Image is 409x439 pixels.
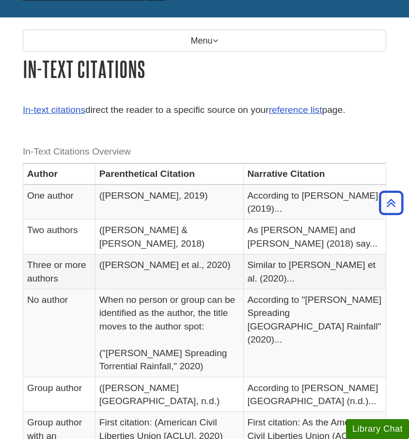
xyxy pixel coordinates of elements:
[95,377,243,412] td: ([PERSON_NAME][GEOGRAPHIC_DATA], n.d.)
[23,219,95,254] td: Two authors
[95,289,243,377] td: When no person or group can be identified as the author, the title moves to the author spot: ("[P...
[23,254,95,289] td: Three or more authors
[95,185,243,219] td: ([PERSON_NAME], 2019)
[23,105,85,115] a: In-text citations
[269,105,322,115] a: reference list
[23,141,386,163] caption: In-Text Citations Overview
[23,30,386,52] p: Menu
[23,185,95,219] td: One author
[95,254,243,289] td: ([PERSON_NAME] et al., 2020)
[376,196,407,209] a: Back to Top
[243,185,386,219] td: According to [PERSON_NAME] (2019)...
[23,103,386,117] p: direct the reader to a specific source on your page.
[95,163,243,185] th: Parenthetical Citation
[243,289,386,377] td: According to "[PERSON_NAME] Spreading [GEOGRAPHIC_DATA] Rainfall" (2020)...
[346,419,409,439] button: Library Chat
[23,163,95,185] th: Author
[23,289,95,377] td: No author
[23,57,386,81] h1: In-Text Citations
[23,377,95,412] td: Group author
[243,377,386,412] td: According to [PERSON_NAME][GEOGRAPHIC_DATA] (n.d.)...
[243,254,386,289] td: Similar to [PERSON_NAME] et al. (2020)...
[243,219,386,254] td: As [PERSON_NAME] and [PERSON_NAME] (2018) say...
[243,163,386,185] th: Narrative Citation
[95,219,243,254] td: ([PERSON_NAME] & [PERSON_NAME], 2018)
